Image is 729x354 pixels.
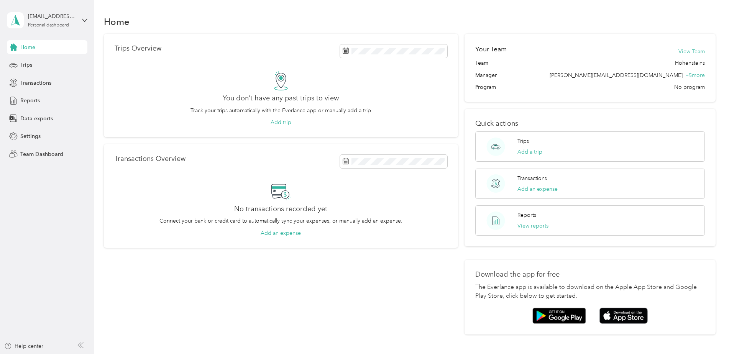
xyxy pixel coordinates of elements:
[475,44,507,54] h2: Your Team
[223,94,339,102] h2: You don’t have any past trips to view
[20,150,63,158] span: Team Dashboard
[517,185,558,193] button: Add an expense
[475,120,705,128] p: Quick actions
[475,71,497,79] span: Manager
[271,118,291,126] button: Add trip
[599,308,648,324] img: App store
[475,83,496,91] span: Program
[190,107,371,115] p: Track your trips automatically with the Everlance app or manually add a trip
[104,18,130,26] h1: Home
[20,79,51,87] span: Transactions
[517,174,547,182] p: Transactions
[475,59,488,67] span: Team
[678,48,705,56] button: View Team
[20,132,41,140] span: Settings
[28,12,76,20] div: [EMAIL_ADDRESS][DOMAIN_NAME]
[261,229,301,237] button: Add an expense
[517,137,529,145] p: Trips
[685,72,705,79] span: + 5 more
[686,311,729,354] iframe: Everlance-gr Chat Button Frame
[674,83,705,91] span: No program
[115,44,161,52] p: Trips Overview
[115,155,186,163] p: Transactions Overview
[550,72,683,79] span: [PERSON_NAME][EMAIL_ADDRESS][DOMAIN_NAME]
[675,59,705,67] span: Hohensteins
[234,205,327,213] h2: No transactions recorded yet
[20,97,40,105] span: Reports
[517,211,536,219] p: Reports
[517,222,548,230] button: View reports
[475,270,705,279] p: Download the app for free
[20,61,32,69] span: Trips
[159,217,402,225] p: Connect your bank or credit card to automatically sync your expenses, or manually add an expense.
[20,115,53,123] span: Data exports
[517,148,542,156] button: Add a trip
[20,43,35,51] span: Home
[532,308,586,324] img: Google play
[4,342,43,350] button: Help center
[475,283,705,301] p: The Everlance app is available to download on the Apple App Store and Google Play Store, click be...
[28,23,69,28] div: Personal dashboard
